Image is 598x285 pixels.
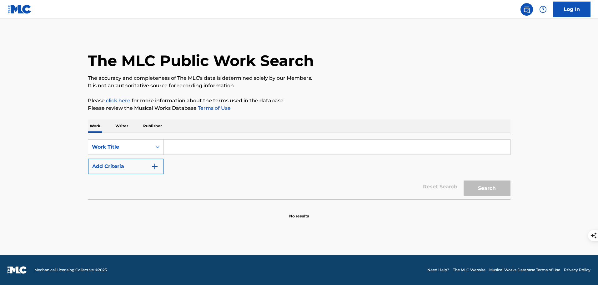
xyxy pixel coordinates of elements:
[88,97,510,104] p: Please for more information about the terms used in the database.
[523,6,530,13] img: search
[453,267,485,273] a: The MLC Website
[564,267,590,273] a: Privacy Policy
[113,120,130,133] p: Writer
[8,5,32,14] img: MLC Logo
[34,267,107,273] span: Mechanical Licensing Collective © 2025
[88,159,163,174] button: Add Criteria
[151,163,158,170] img: 9d2ae6d4665cec9f34b9.svg
[567,255,598,285] iframe: Chat Widget
[88,104,510,112] p: Please review the Musical Works Database
[88,51,314,70] h1: The MLC Public Work Search
[197,105,231,111] a: Terms of Use
[520,3,533,16] a: Public Search
[427,267,449,273] a: Need Help?
[289,206,309,219] p: No results
[88,82,510,89] p: It is not an authoritative source for recording information.
[539,6,547,13] img: help
[106,98,130,104] a: click here
[92,143,148,151] div: Work Title
[88,139,510,199] form: Search Form
[141,120,164,133] p: Publisher
[88,120,102,133] p: Work
[489,267,560,273] a: Musical Works Database Terms of Use
[553,2,590,17] a: Log In
[88,74,510,82] p: The accuracy and completeness of The MLC's data is determined solely by our Members.
[8,266,27,274] img: logo
[537,3,549,16] div: Help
